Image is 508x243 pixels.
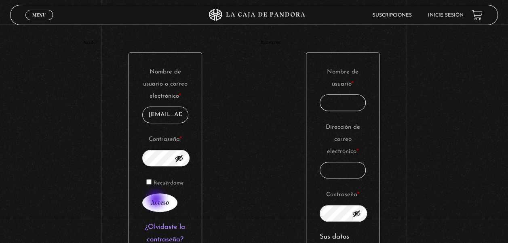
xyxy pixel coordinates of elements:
a: View your shopping cart [472,10,483,21]
label: Dirección de correo electrónico [320,121,366,158]
input: Recuérdame [146,179,152,184]
button: Acceso [142,193,177,212]
span: Recuérdame [154,180,184,186]
h2: Registrarse [261,40,424,44]
label: Nombre de usuario o correo electrónico [142,66,188,103]
a: Inicie sesión [428,13,464,18]
span: Menu [32,13,46,17]
label: Contraseña [320,189,366,201]
h2: Acceder [83,40,247,44]
button: Mostrar contraseña [175,154,183,163]
label: Nombre de usuario [320,66,366,90]
a: ¿Olvidaste la contraseña? [145,224,185,243]
label: Contraseña [142,134,188,146]
button: Mostrar contraseña [352,209,361,218]
a: Suscripciones [373,13,412,18]
span: Cerrar [30,19,49,25]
